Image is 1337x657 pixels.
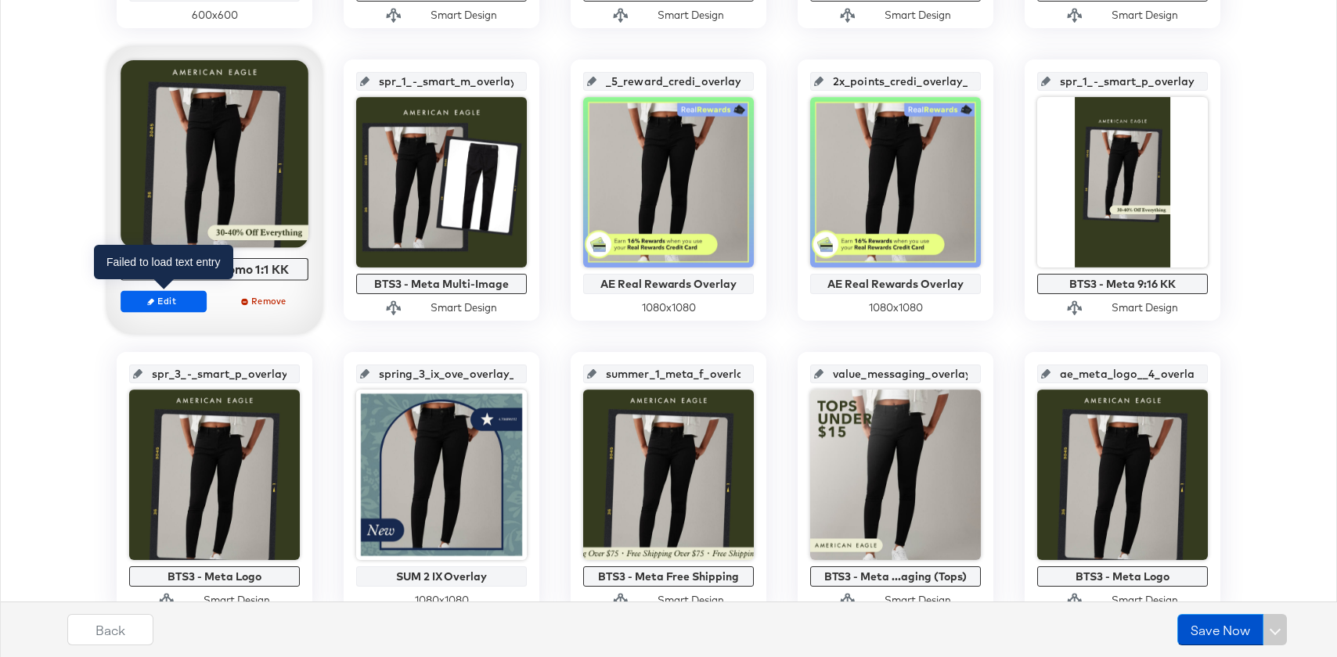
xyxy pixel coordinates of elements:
[587,278,750,290] div: AE Real Rewards Overlay
[222,290,308,312] button: Remove
[121,290,207,312] button: Edit
[360,570,523,583] div: SUM 2 IX Overlay
[1041,570,1204,583] div: BTS3 - Meta Logo
[229,295,301,307] span: Remove
[128,295,200,307] span: Edit
[1112,8,1178,23] div: Smart Design
[360,278,523,290] div: BTS3 - Meta Multi-Image
[658,8,724,23] div: Smart Design
[885,8,951,23] div: Smart Design
[814,570,977,583] div: BTS3 - Meta ...aging (Tops)
[810,300,981,315] div: 1080 x 1080
[814,278,977,290] div: AE Real Rewards Overlay
[67,614,153,645] button: Back
[431,300,497,315] div: Smart Design
[133,570,296,583] div: BTS3 - Meta Logo
[583,300,754,315] div: 1080 x 1080
[587,570,750,583] div: BTS3 - Meta Free Shipping
[125,262,305,276] div: BTS3 - Meta Promo 1:1 KK
[1041,278,1204,290] div: BTS3 - Meta 9:16 KK
[1112,300,1178,315] div: Smart Design
[1177,614,1263,645] button: Save Now
[129,8,300,23] div: 600 x 600
[431,8,497,23] div: Smart Design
